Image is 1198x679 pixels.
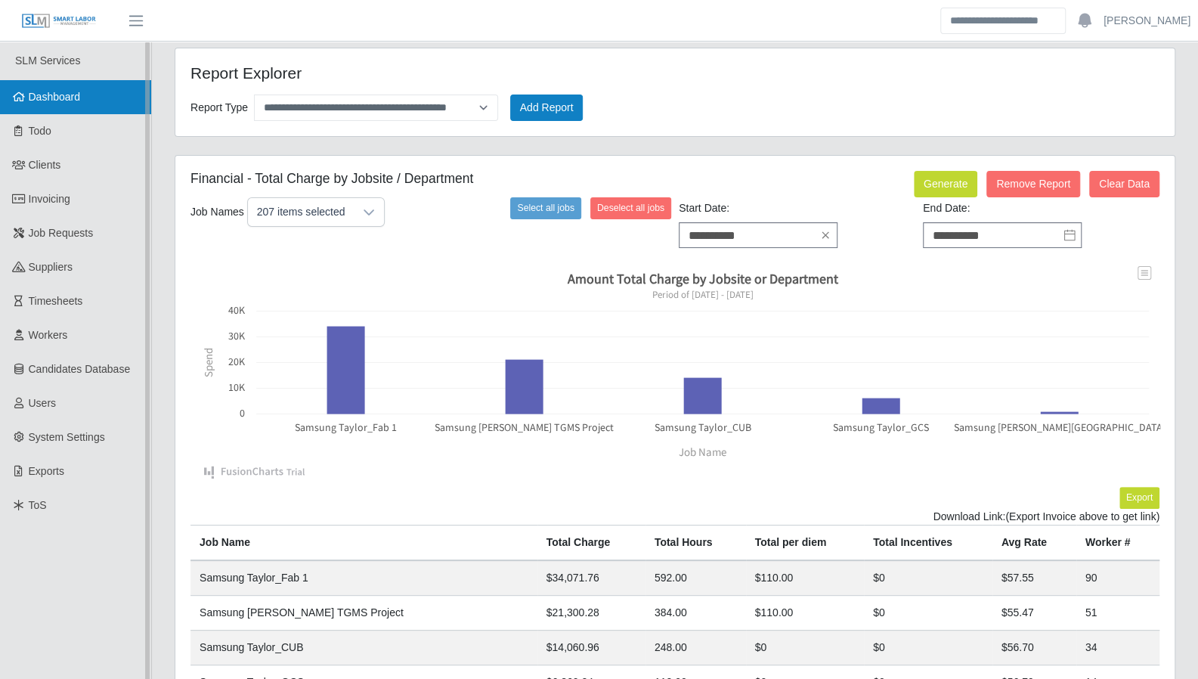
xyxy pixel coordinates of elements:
img: SLM Logo [21,13,97,29]
span: Todo [29,125,51,137]
text: 0 [240,406,245,420]
td: $110.00 [746,595,864,630]
th: Total Charge [537,525,645,560]
text: 40K [228,303,246,317]
button: Add Report [510,95,584,121]
span: Exports [29,465,64,477]
text: Samsung Taylor_GCS [833,420,929,434]
label: Job Names [190,204,244,220]
td: $0 [746,630,864,665]
span: ToS [29,499,47,511]
td: Samsung [PERSON_NAME] TGMS Project [190,595,537,630]
th: Avg Rate [992,525,1076,560]
a: [PERSON_NAME] [1104,13,1190,29]
td: $0 [864,630,992,665]
td: $0 [864,595,992,630]
text: 20K [228,355,246,368]
text: Job Name [679,445,726,459]
th: Worker # [1076,525,1159,560]
span: Invoicing [29,193,70,205]
span: (Export Invoice above to get link) [1005,510,1159,522]
th: Total per diem [746,525,864,560]
text: Samsung Taylor_CUB [654,420,751,434]
text: 10K [228,380,246,394]
span: SLM Services [15,54,80,67]
td: $110.00 [746,560,864,596]
span: Workers [29,329,68,341]
button: Remove Report [986,171,1080,197]
span: Candidates Database [29,363,131,375]
th: Total Hours [645,525,746,560]
td: 248.00 [645,630,746,665]
div: Download Link: [190,509,1159,525]
td: 51 [1076,595,1159,630]
text: Amount Total Charge by Jobsite or Department [566,270,838,287]
text: Samsung Taylor_Fab 1 [294,420,396,434]
label: End Date: [923,200,970,216]
td: Samsung Taylor_CUB [190,630,537,665]
h4: Report Explorer [190,64,581,82]
td: $56.70 [992,630,1076,665]
div: 207 items selected [248,198,354,226]
span: Suppliers [29,261,73,273]
td: $14,060.96 [537,630,645,665]
text: Samsung [PERSON_NAME] TGMS Project [434,420,613,434]
button: Clear Data [1089,171,1159,197]
td: 592.00 [645,560,746,596]
td: Samsung Taylor_Fab 1 [190,560,537,596]
text: Spend [200,347,215,377]
button: Deselect all jobs [590,197,671,219]
td: 384.00 [645,595,746,630]
th: Job Name [190,525,537,560]
label: Start Date: [679,200,729,216]
span: System Settings [29,431,105,443]
button: Select all jobs [510,197,581,219]
h5: Financial - Total Charge by Jobsite / Department [190,171,829,187]
td: $57.55 [992,560,1076,596]
button: Generate [914,171,977,197]
label: Report Type [190,98,248,118]
span: Clients [29,159,61,171]
span: Dashboard [29,91,81,103]
td: $55.47 [992,595,1076,630]
td: 90 [1076,560,1159,596]
th: Total Incentives [864,525,992,560]
text: Samsung [PERSON_NAME][GEOGRAPHIC_DATA] [954,420,1165,434]
td: 34 [1076,630,1159,665]
td: $34,071.76 [537,560,645,596]
span: Users [29,397,57,409]
button: Export [1119,487,1159,508]
input: Search [940,8,1066,34]
td: $21,300.28 [537,595,645,630]
td: $0 [864,560,992,596]
text: 30K [228,329,246,343]
span: Job Requests [29,227,94,239]
span: Timesheets [29,295,83,307]
text: Period of [DATE] - [DATE] [652,288,753,301]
